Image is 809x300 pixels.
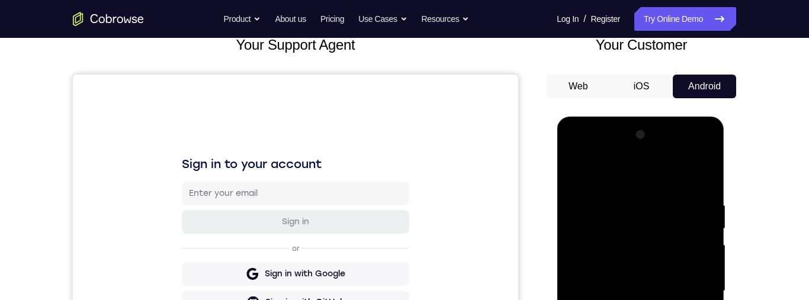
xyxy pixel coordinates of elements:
[192,193,272,205] div: Sign in with Google
[634,7,736,31] a: Try Online Demo
[109,216,336,240] button: Sign in with GitHub
[109,136,336,159] button: Sign in
[422,7,470,31] button: Resources
[109,273,336,296] button: Sign in with Zendesk
[109,81,336,98] h1: Sign in to your account
[109,244,336,268] button: Sign in with Intercom
[192,222,272,234] div: Sign in with GitHub
[583,12,586,26] span: /
[188,250,277,262] div: Sign in with Intercom
[673,75,736,98] button: Android
[320,7,344,31] a: Pricing
[591,7,620,31] a: Register
[189,279,276,291] div: Sign in with Zendesk
[217,169,229,179] p: or
[547,75,610,98] button: Web
[73,12,144,26] a: Go to the home page
[358,7,407,31] button: Use Cases
[275,7,306,31] a: About us
[557,7,579,31] a: Log In
[109,188,336,211] button: Sign in with Google
[116,113,329,125] input: Enter your email
[610,75,673,98] button: iOS
[73,34,518,56] h2: Your Support Agent
[224,7,261,31] button: Product
[547,34,736,56] h2: Your Customer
